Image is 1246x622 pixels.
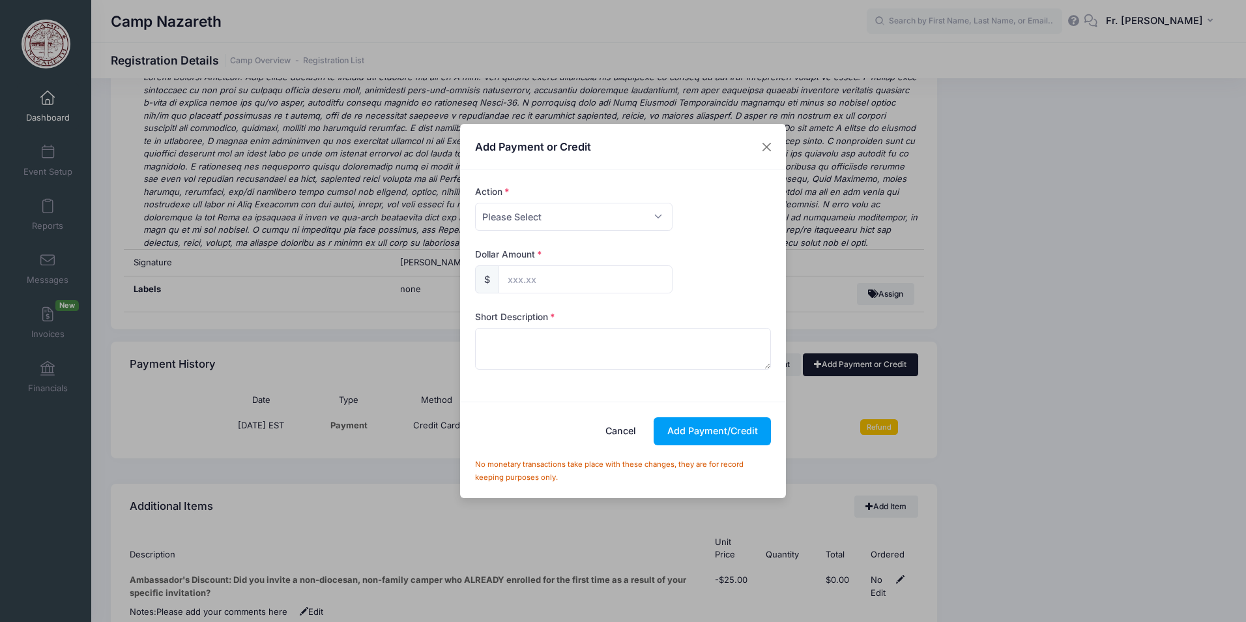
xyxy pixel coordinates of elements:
[475,139,591,155] h4: Add Payment or Credit
[475,185,510,198] label: Action
[592,417,650,445] button: Cancel
[475,265,499,293] div: $
[654,417,771,445] button: Add Payment/Credit
[475,310,555,323] label: Short Description
[755,135,779,158] button: Close
[499,265,673,293] input: xxx.xx
[475,248,542,261] label: Dollar Amount
[475,460,744,482] small: No monetary transactions take place with these changes, they are for record keeping purposes only.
